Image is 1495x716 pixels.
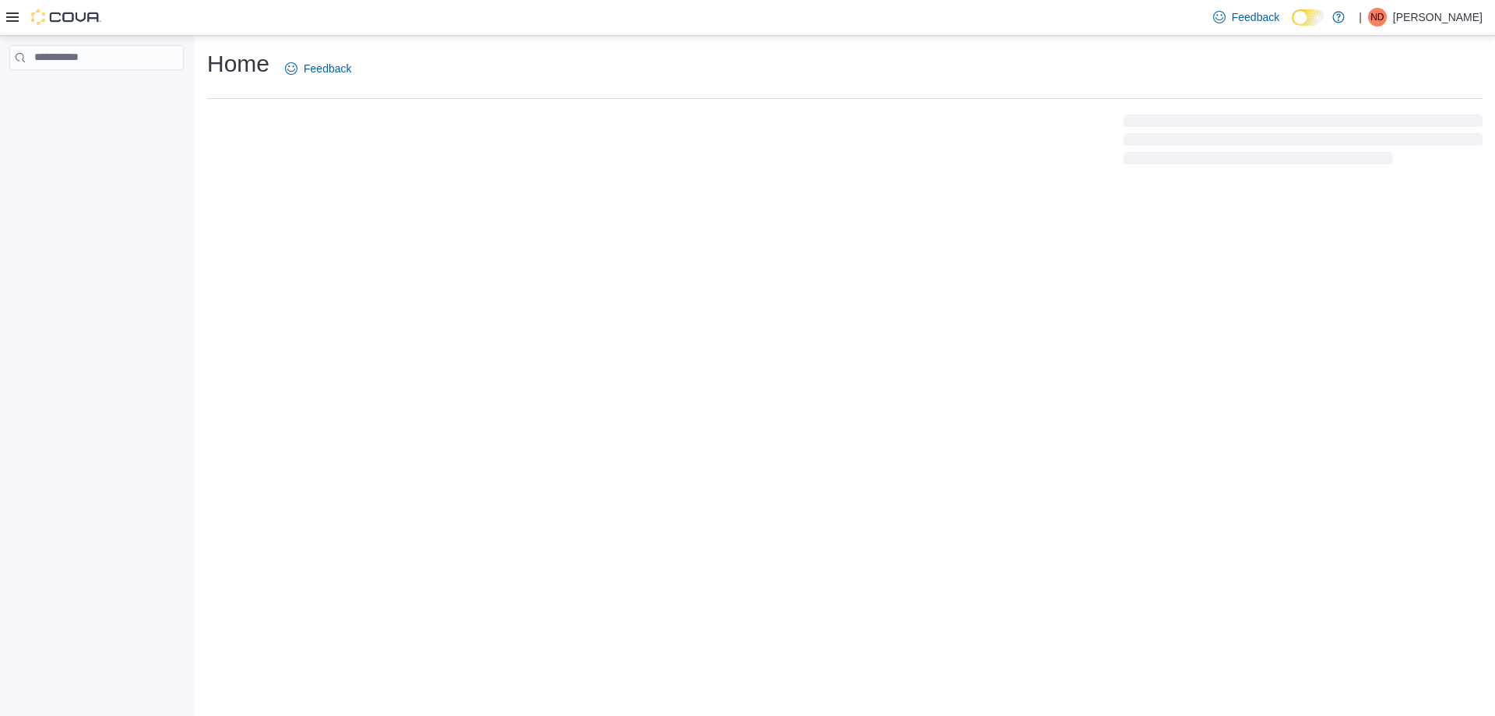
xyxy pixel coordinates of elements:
[1368,8,1387,26] div: Nick Dyas
[207,48,269,79] h1: Home
[1207,2,1286,33] a: Feedback
[1124,118,1483,168] span: Loading
[1393,8,1483,26] p: [PERSON_NAME]
[1292,9,1324,26] input: Dark Mode
[304,61,351,76] span: Feedback
[9,73,184,111] nav: Complex example
[279,53,357,84] a: Feedback
[1359,8,1362,26] p: |
[1370,8,1384,26] span: ND
[1232,9,1279,25] span: Feedback
[31,9,101,25] img: Cova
